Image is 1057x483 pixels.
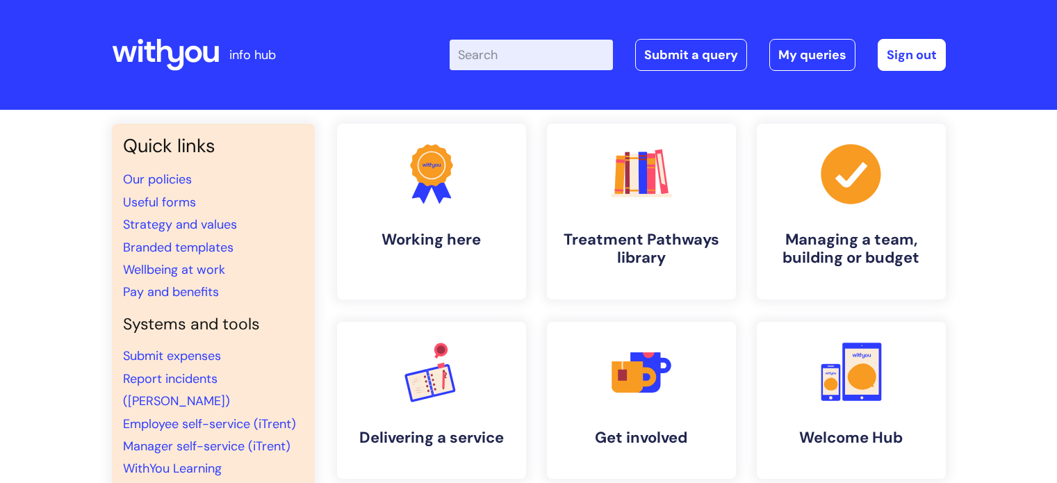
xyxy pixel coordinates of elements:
a: Manager self-service (iTrent) [123,438,290,455]
h4: Treatment Pathways library [558,231,725,268]
h4: Working here [348,231,515,249]
a: My queries [769,39,855,71]
h4: Delivering a service [348,429,515,447]
a: Submit expenses [123,347,221,364]
a: Submit a query [635,39,747,71]
p: info hub [229,44,276,66]
a: Our policies [123,171,192,188]
h4: Managing a team, building or budget [768,231,935,268]
a: Working here [337,124,526,300]
a: Useful forms [123,194,196,211]
a: Treatment Pathways library [547,124,736,300]
a: WithYou Learning [123,460,222,477]
a: Branded templates [123,239,233,256]
a: Report incidents ([PERSON_NAME]) [123,370,230,409]
h4: Get involved [558,429,725,447]
a: Employee self-service (iTrent) [123,416,296,432]
div: | - [450,39,946,71]
a: Pay and benefits [123,284,219,300]
a: Welcome Hub [757,322,946,479]
input: Search [450,40,613,70]
a: Delivering a service [337,322,526,479]
h4: Welcome Hub [768,429,935,447]
h3: Quick links [123,135,304,157]
a: Strategy and values [123,216,237,233]
a: Sign out [878,39,946,71]
a: Get involved [547,322,736,479]
h4: Systems and tools [123,315,304,334]
a: Wellbeing at work [123,261,225,278]
a: Managing a team, building or budget [757,124,946,300]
